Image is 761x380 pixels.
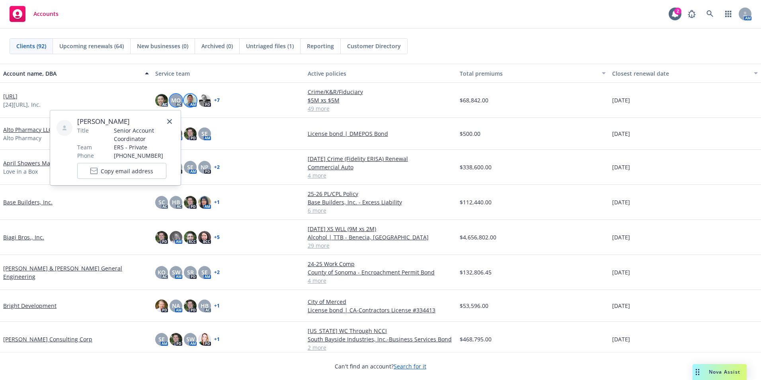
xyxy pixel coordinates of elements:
button: Closest renewal date [609,64,761,83]
a: Alcohol | TTB - Benecia, [GEOGRAPHIC_DATA] [308,233,453,241]
span: [DATE] [612,302,630,310]
a: 24-25 Work Comp [308,260,453,268]
span: [DATE] [612,335,630,343]
span: [DATE] [612,129,630,138]
span: Reporting [307,42,334,50]
button: Total premiums [457,64,609,83]
span: SC [158,198,165,206]
span: Accounts [33,11,59,17]
span: $468,795.00 [460,335,492,343]
span: [DATE] [612,163,630,171]
button: Nova Assist [693,364,747,380]
span: $338,600.00 [460,163,492,171]
a: [PERSON_NAME] & [PERSON_NAME] General Engineering [3,264,149,281]
a: Bright Development [3,302,57,310]
a: Crime/K&R/Fiduciary [308,88,453,96]
span: Senior Account Coordinator [114,126,174,143]
span: [24][URL], Inc. [3,100,41,109]
div: Drag to move [693,364,702,380]
a: 6 more [308,206,453,215]
a: Base Builders, Inc. [3,198,53,206]
button: Service team [152,64,304,83]
a: Search [702,6,718,22]
span: SE [201,268,208,276]
span: ERS - Private [114,143,174,151]
img: photo [170,231,182,244]
div: Total premiums [460,69,597,78]
a: April Showers May Flowers [3,159,75,167]
span: [DATE] [612,233,630,241]
a: Report a Bug [684,6,700,22]
span: SW [172,268,180,276]
a: $5M xs $5M [308,96,453,104]
a: close [165,117,174,126]
span: [PERSON_NAME] [77,117,174,126]
span: Love in a Box [3,167,38,176]
img: photo [155,231,168,244]
a: 4 more [308,276,453,285]
a: Accounts [6,3,62,25]
img: photo [155,94,168,107]
a: + 7 [214,98,220,103]
span: $112,440.00 [460,198,492,206]
span: [DATE] [612,96,630,104]
span: [DATE] [612,198,630,206]
a: [PERSON_NAME] Consulting Corp [3,335,92,343]
span: $500.00 [460,129,480,138]
span: SE [158,335,165,343]
span: $4,656,802.00 [460,233,496,241]
img: photo [198,196,211,209]
div: Account name, DBA [3,69,140,78]
span: HB [201,302,209,310]
span: NP [201,163,209,171]
img: photo [198,94,211,107]
span: SE [187,163,193,171]
span: Title [77,126,89,135]
span: Archived (0) [201,42,233,50]
a: [URL] [3,92,18,100]
span: Copy email address [101,167,153,175]
img: photo [184,127,197,140]
div: 2 [674,8,681,15]
a: + 2 [214,270,220,275]
button: Active policies [304,64,457,83]
a: 29 more [308,241,453,250]
span: Alto Pharmacy [3,134,41,142]
a: South Bayside Industries, Inc.-Business Services Bond [308,335,453,343]
span: New businesses (0) [137,42,188,50]
a: Search for it [394,362,426,370]
img: photo [155,300,168,312]
span: HB [172,198,180,206]
a: + 5 [214,235,220,240]
span: MQ [171,96,181,104]
span: Customer Directory [347,42,401,50]
a: Switch app [720,6,736,22]
div: Service team [155,69,301,78]
img: photo [198,231,211,244]
img: photo [184,94,197,107]
a: [DATE] Crime (Fidelity ERISA) Renewal [308,155,453,163]
a: License bond | CA-Contractors License #334413 [308,306,453,314]
span: $68,842.00 [460,96,488,104]
a: + 1 [214,337,220,342]
a: City of Merced [308,298,453,306]
a: + 2 [214,165,220,170]
div: Active policies [308,69,453,78]
a: County of Sonoma - Encroachment Permit Bond [308,268,453,276]
span: $53,596.00 [460,302,488,310]
img: photo [184,196,197,209]
img: photo [184,231,197,244]
a: Alto Pharmacy LLC [3,125,52,134]
span: SR [187,268,194,276]
span: KO [158,268,166,276]
div: Closest renewal date [612,69,749,78]
img: photo [184,300,197,312]
a: + 1 [214,304,220,308]
span: [PHONE_NUMBER] [114,151,174,160]
span: Upcoming renewals (64) [59,42,124,50]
